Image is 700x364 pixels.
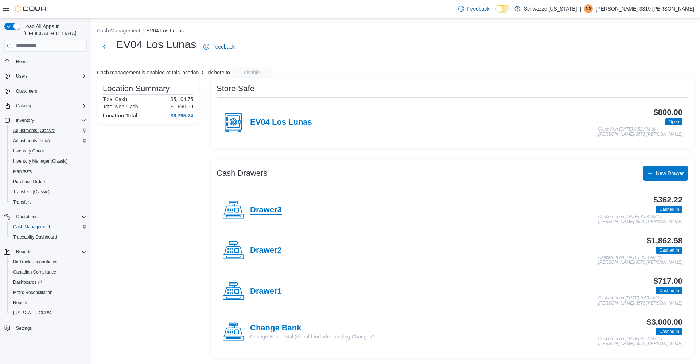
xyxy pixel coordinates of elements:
[10,198,34,206] a: Transfers
[10,167,87,176] span: Manifests
[1,247,90,257] button: Reports
[13,87,40,96] a: Customers
[10,278,87,287] span: Dashboards
[1,322,90,333] button: Settings
[10,309,87,317] span: Washington CCRS
[13,224,50,230] span: Cash Management
[250,324,379,333] h4: Change Bank
[13,57,31,66] a: Home
[7,308,90,318] button: [US_STATE] CCRS
[10,268,87,276] span: Canadian Compliance
[7,177,90,187] button: Purchase Orders
[7,287,90,298] button: Metrc Reconciliation
[10,147,87,155] span: Inventory Count
[656,206,682,213] span: Cashed In
[13,323,87,332] span: Settings
[13,86,87,96] span: Customers
[455,1,492,16] a: Feedback
[1,101,90,111] button: Catalog
[250,246,282,255] h4: Drawer2
[580,4,581,13] p: |
[656,287,682,294] span: Cashed In
[598,296,682,306] p: Cashed In on [DATE] 8:53 AM by [PERSON_NAME]-3576 [PERSON_NAME]
[217,169,267,178] h3: Cash Drawers
[250,333,379,340] p: Change Bank Total (Should Include Pending Change O...
[13,101,87,110] span: Catalog
[10,309,54,317] a: [US_STATE] CCRS
[13,212,87,221] span: Operations
[13,128,55,133] span: Adjustments (Classic)
[13,259,59,265] span: BioTrack Reconciliation
[10,157,87,166] span: Inventory Manager (Classic)
[10,278,45,287] a: Dashboards
[13,72,87,81] span: Users
[250,205,282,215] h4: Drawer3
[598,337,682,346] p: Cashed In on [DATE] 8:52 AM by [PERSON_NAME]-3576 [PERSON_NAME]
[10,222,87,231] span: Cash Management
[10,126,58,135] a: Adjustments (Classic)
[13,247,34,256] button: Reports
[656,328,682,335] span: Cashed In
[596,4,694,13] p: [PERSON_NAME]-3319 [PERSON_NAME]
[10,298,87,307] span: Reports
[647,318,682,326] h3: $3,000.00
[97,70,230,75] p: Cash management is enabled at this location. Click here to
[598,127,682,137] p: Closed on [DATE] 8:52 AM by [PERSON_NAME]-3576 [PERSON_NAME]
[217,84,254,93] h3: Store Safe
[7,166,90,177] button: Manifests
[654,195,682,204] h3: $362.22
[586,4,591,13] span: N3
[13,57,87,66] span: Home
[524,4,577,13] p: Schwazze [US_STATE]
[10,167,35,176] a: Manifests
[103,84,170,93] h3: Location Summary
[10,298,31,307] a: Reports
[212,43,234,50] span: Feedback
[10,187,52,196] a: Transfers (Classic)
[584,4,593,13] div: Noe-3319 Gonzales
[103,113,137,119] h4: Location Total
[16,59,28,65] span: Home
[669,119,679,125] span: Open
[103,96,127,102] h6: Total Cash
[7,156,90,166] button: Inventory Manager (Classic)
[656,247,682,254] span: Cashed In
[16,117,34,123] span: Inventory
[13,279,42,285] span: Dashboards
[10,288,87,297] span: Metrc Reconciliation
[495,5,511,13] input: Dark Mode
[598,255,682,265] p: Cashed In on [DATE] 8:53 AM by [PERSON_NAME]-3576 [PERSON_NAME]
[116,37,196,52] h1: EV04 Los Lunas
[10,257,62,266] a: BioTrack Reconciliation
[13,310,51,316] span: [US_STATE] CCRS
[598,214,682,224] p: Cashed In on [DATE] 8:53 AM by [PERSON_NAME]-3576 [PERSON_NAME]
[10,177,87,186] span: Purchase Orders
[659,328,679,335] span: Cashed In
[13,101,34,110] button: Catalog
[250,118,312,127] h4: EV04 Los Lunas
[656,170,684,177] span: New Drawer
[13,158,68,164] span: Inventory Manager (Classic)
[659,287,679,294] span: Cashed In
[97,28,140,34] button: Cash Management
[7,267,90,277] button: Canadian Compliance
[13,212,40,221] button: Operations
[1,115,90,125] button: Inventory
[659,206,679,213] span: Cashed In
[7,197,90,207] button: Transfers
[250,287,282,296] h4: Drawer1
[13,324,35,333] a: Settings
[643,166,688,181] button: New Drawer
[201,39,237,54] a: Feedback
[13,148,44,154] span: Inventory Count
[13,116,37,125] button: Inventory
[7,136,90,146] button: Adjustments (beta)
[13,269,56,275] span: Canadian Compliance
[654,108,682,117] h3: $800.00
[13,300,28,306] span: Reports
[10,233,87,241] span: Traceabilty Dashboard
[97,39,112,54] button: Next
[654,277,682,286] h3: $717.00
[13,234,57,240] span: Traceabilty Dashboard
